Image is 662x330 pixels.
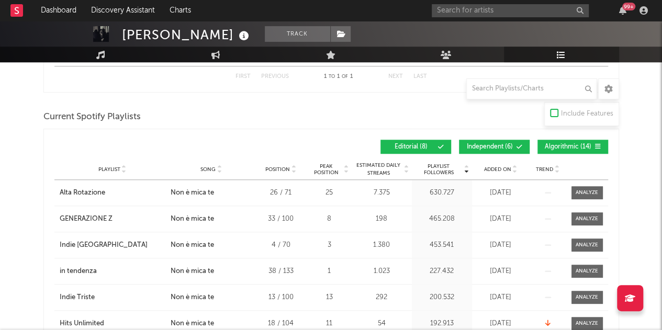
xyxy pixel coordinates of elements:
[475,240,527,251] div: [DATE]
[354,162,403,177] span: Estimated Daily Streams
[619,6,626,15] button: 99+
[60,188,165,198] a: Alta Rotazione
[354,292,409,303] div: 292
[310,266,349,277] div: 1
[310,163,343,176] span: Peak Position
[60,188,105,198] div: Alta Rotazione
[257,318,305,329] div: 18 / 104
[561,108,613,120] div: Include Features
[414,163,463,176] span: Playlist Followers
[354,188,409,198] div: 7.375
[122,26,252,43] div: [PERSON_NAME]
[342,74,348,79] span: of
[265,166,290,173] span: Position
[537,140,608,154] button: Algorithmic(14)
[414,240,469,251] div: 453.541
[60,318,165,329] a: Hits Unlimited
[43,111,141,123] span: Current Spotify Playlists
[310,71,367,83] div: 1 1 1
[475,292,527,303] div: [DATE]
[484,166,511,173] span: Added On
[60,292,165,303] a: Indie Triste
[257,188,305,198] div: 26 / 71
[466,144,514,150] span: Independent ( 6 )
[310,188,349,198] div: 25
[475,188,527,198] div: [DATE]
[200,166,216,173] span: Song
[329,74,335,79] span: to
[257,292,305,303] div: 13 / 100
[354,266,409,277] div: 1.023
[60,318,104,329] div: Hits Unlimited
[475,318,527,329] div: [DATE]
[171,188,214,198] div: Non è mica te
[414,318,469,329] div: 192.913
[98,166,120,173] span: Playlist
[414,214,469,224] div: 465.208
[380,140,451,154] button: Editorial(8)
[257,266,305,277] div: 38 / 133
[475,266,527,277] div: [DATE]
[235,74,251,79] button: First
[475,214,527,224] div: [DATE]
[60,240,148,251] div: Indie [GEOGRAPHIC_DATA]
[60,266,97,277] div: in tendenza
[257,240,305,251] div: 4 / 70
[171,318,214,329] div: Non è mica te
[60,214,165,224] a: GENERAZIONE Z
[261,74,289,79] button: Previous
[354,318,409,329] div: 54
[60,292,95,303] div: Indie Triste
[544,144,592,150] span: Algorithmic ( 14 )
[171,266,214,277] div: Non è mica te
[310,292,349,303] div: 13
[536,166,553,173] span: Trend
[466,78,597,99] input: Search Playlists/Charts
[413,74,427,79] button: Last
[459,140,530,154] button: Independent(6)
[414,266,469,277] div: 227.432
[414,292,469,303] div: 200.532
[387,144,435,150] span: Editorial ( 8 )
[354,240,409,251] div: 1.380
[257,214,305,224] div: 33 / 100
[388,74,403,79] button: Next
[60,266,165,277] a: in tendenza
[310,240,349,251] div: 3
[171,214,214,224] div: Non è mica te
[622,3,635,10] div: 99 +
[354,214,409,224] div: 198
[432,4,589,17] input: Search for artists
[414,188,469,198] div: 630.727
[265,26,330,42] button: Track
[310,318,349,329] div: 11
[171,240,214,251] div: Non è mica te
[60,240,165,251] a: Indie [GEOGRAPHIC_DATA]
[310,214,349,224] div: 8
[60,214,113,224] div: GENERAZIONE Z
[171,292,214,303] div: Non è mica te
